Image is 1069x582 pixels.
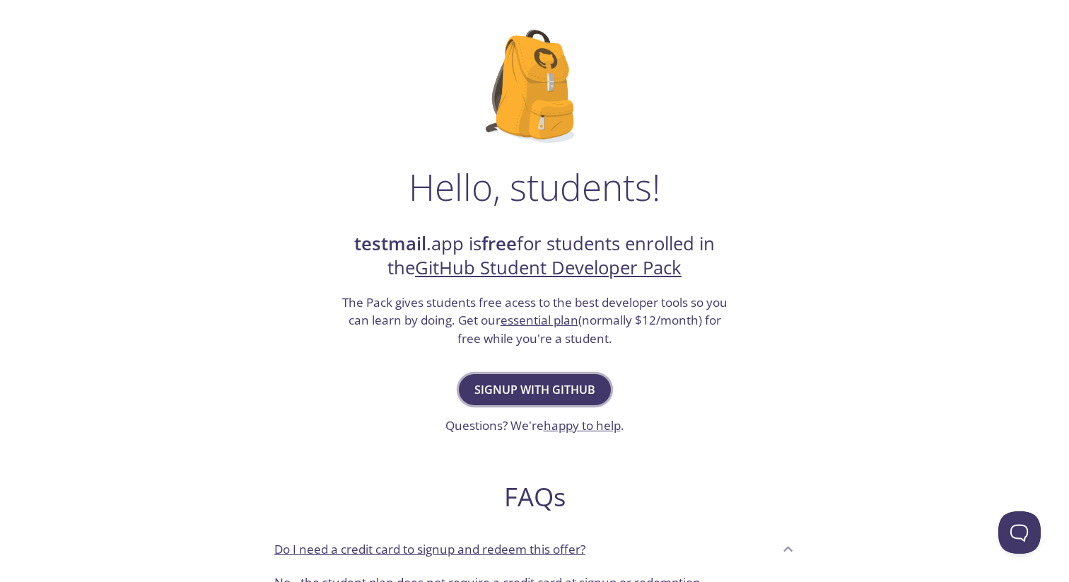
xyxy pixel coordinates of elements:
a: happy to help [544,417,621,433]
h2: FAQs [263,481,806,513]
h1: Hello, students! [409,165,660,208]
div: Do I need a credit card to signup and redeem this offer? [263,530,806,568]
strong: testmail [354,231,426,256]
button: Signup with GitHub [459,374,611,405]
h3: The Pack gives students free acess to the best developer tools so you can learn by doing. Get our... [340,293,729,348]
strong: free [481,231,517,256]
a: essential plan [501,312,578,328]
p: Do I need a credit card to signup and redeem this offer? [274,540,585,559]
img: github-student-backpack.png [486,30,584,143]
h2: .app is for students enrolled in the [340,232,729,281]
h3: Questions? We're . [445,417,624,435]
iframe: Help Scout Beacon - Open [998,511,1041,554]
a: GitHub Student Developer Pack [415,255,682,280]
span: Signup with GitHub [474,380,595,400]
